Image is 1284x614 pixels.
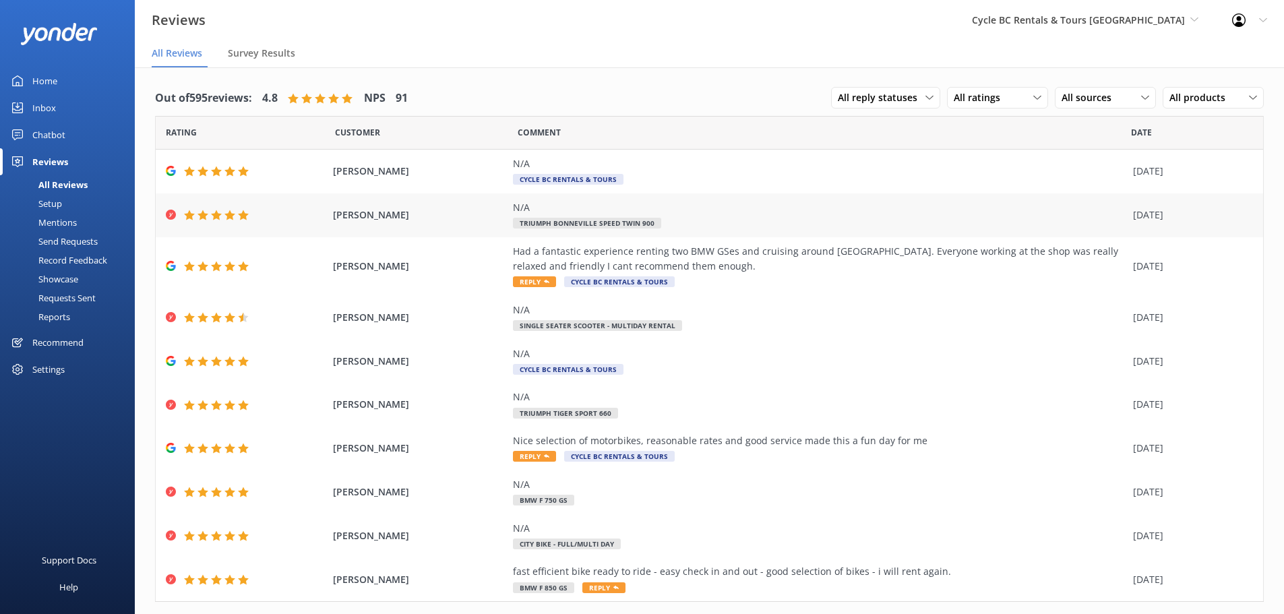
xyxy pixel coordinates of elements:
[333,528,507,543] span: [PERSON_NAME]
[32,121,65,148] div: Chatbot
[513,364,623,375] span: Cycle BC Rentals & Tours
[513,346,1126,361] div: N/A
[333,441,507,456] span: [PERSON_NAME]
[333,164,507,179] span: [PERSON_NAME]
[333,572,507,587] span: [PERSON_NAME]
[152,47,202,60] span: All Reviews
[513,433,1126,448] div: Nice selection of motorbikes, reasonable rates and good service made this a fun day for me
[513,408,618,419] span: Triumph Tiger Sport 660
[333,208,507,222] span: [PERSON_NAME]
[513,303,1126,317] div: N/A
[8,175,88,194] div: All Reviews
[333,259,507,274] span: [PERSON_NAME]
[8,213,77,232] div: Mentions
[8,213,135,232] a: Mentions
[1133,164,1246,179] div: [DATE]
[1133,354,1246,369] div: [DATE]
[32,356,65,383] div: Settings
[333,397,507,412] span: [PERSON_NAME]
[8,307,70,326] div: Reports
[8,232,135,251] a: Send Requests
[564,276,675,287] span: Cycle BC Rentals & Tours
[564,451,675,462] span: Cycle BC Rentals & Tours
[333,485,507,499] span: [PERSON_NAME]
[513,200,1126,215] div: N/A
[513,582,574,593] span: BMW F 850 GS
[513,477,1126,492] div: N/A
[954,90,1008,105] span: All ratings
[513,521,1126,536] div: N/A
[518,126,561,139] span: Question
[838,90,925,105] span: All reply statuses
[42,547,96,574] div: Support Docs
[513,564,1126,579] div: fast efficient bike ready to ride - easy check in and out - good selection of bikes - i will rent...
[1133,572,1246,587] div: [DATE]
[228,47,295,60] span: Survey Results
[1133,397,1246,412] div: [DATE]
[582,582,625,593] span: Reply
[1133,485,1246,499] div: [DATE]
[8,251,107,270] div: Record Feedback
[396,90,408,107] h4: 91
[262,90,278,107] h4: 4.8
[8,251,135,270] a: Record Feedback
[59,574,78,601] div: Help
[1133,208,1246,222] div: [DATE]
[513,495,574,505] span: BMW F 750 GS
[513,156,1126,171] div: N/A
[8,270,78,288] div: Showcase
[8,175,135,194] a: All Reviews
[1133,441,1246,456] div: [DATE]
[8,307,135,326] a: Reports
[333,310,507,325] span: [PERSON_NAME]
[20,23,98,45] img: yonder-white-logo.png
[513,244,1126,274] div: Had a fantastic experience renting two BMW GSes and cruising around [GEOGRAPHIC_DATA]. Everyone w...
[8,194,62,213] div: Setup
[32,94,56,121] div: Inbox
[32,67,57,94] div: Home
[152,9,206,31] h3: Reviews
[513,390,1126,404] div: N/A
[8,194,135,213] a: Setup
[513,451,556,462] span: Reply
[333,354,507,369] span: [PERSON_NAME]
[513,539,621,549] span: City Bike - Full/Multi Day
[1133,528,1246,543] div: [DATE]
[513,276,556,287] span: Reply
[166,126,197,139] span: Date
[513,320,682,331] span: Single Seater Scooter - Multiday Rental
[8,288,135,307] a: Requests Sent
[364,90,386,107] h4: NPS
[155,90,252,107] h4: Out of 595 reviews:
[1169,90,1233,105] span: All products
[513,218,661,228] span: Triumph Bonneville Speed Twin 900
[1062,90,1120,105] span: All sources
[1131,126,1152,139] span: Date
[8,288,96,307] div: Requests Sent
[335,126,380,139] span: Date
[8,270,135,288] a: Showcase
[1133,259,1246,274] div: [DATE]
[1133,310,1246,325] div: [DATE]
[972,13,1185,26] span: Cycle BC Rentals & Tours [GEOGRAPHIC_DATA]
[8,232,98,251] div: Send Requests
[32,148,68,175] div: Reviews
[513,174,623,185] span: Cycle BC Rentals & Tours
[32,329,84,356] div: Recommend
